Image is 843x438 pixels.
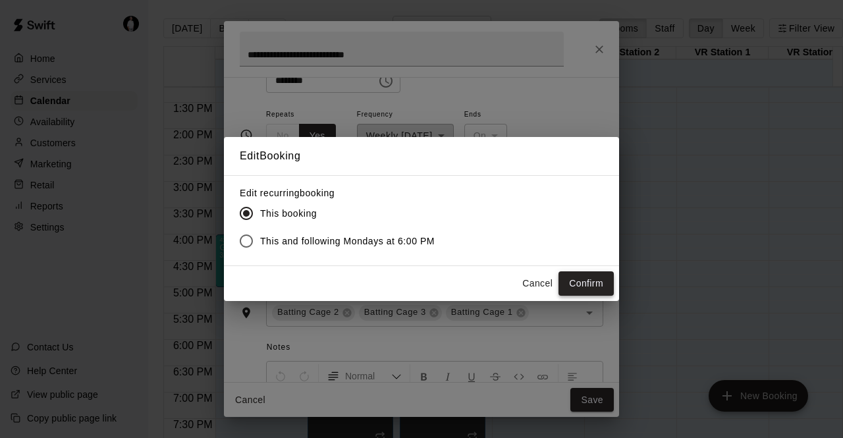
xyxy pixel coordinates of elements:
[240,186,445,200] label: Edit recurring booking
[558,271,614,296] button: Confirm
[260,207,317,221] span: This booking
[224,137,619,175] h2: Edit Booking
[516,271,558,296] button: Cancel
[260,234,435,248] span: This and following Mondays at 6:00 PM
